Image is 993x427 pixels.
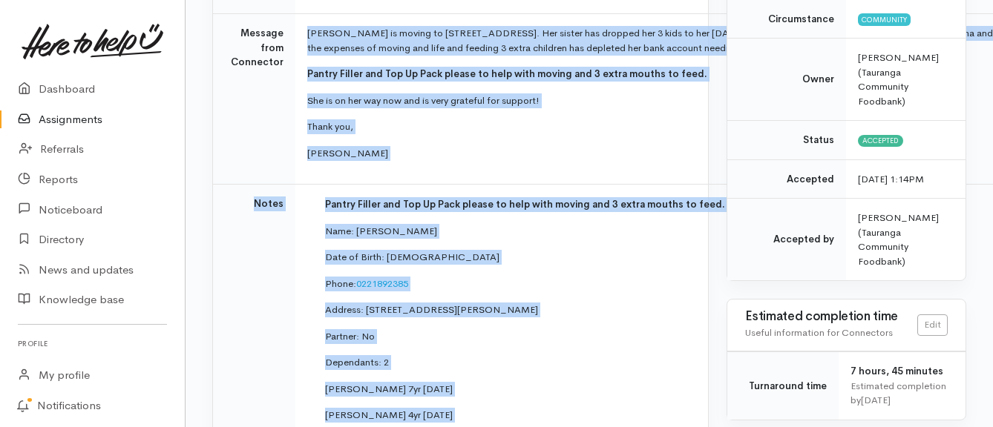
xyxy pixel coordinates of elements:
td: Accepted [727,159,846,199]
span: Pantry Filler and Top Up Pack please to help with moving and 3 extra mouths to feed. [325,198,725,211]
td: Owner [727,39,846,121]
h3: Estimated completion time [745,310,917,324]
span: 7 hours, 45 minutes [851,365,943,377]
span: Useful information for Connectors [745,326,893,339]
td: Message from Connector [213,14,295,185]
span: Accepted [858,135,903,147]
td: Accepted by [727,199,846,281]
td: Status [727,121,846,160]
span: [PERSON_NAME] (Tauranga Community Foodbank) [858,51,939,107]
time: [DATE] [861,394,891,406]
h6: Profile [18,334,167,354]
span: Community [858,13,911,25]
td: Turnaround time [727,352,839,420]
td: [PERSON_NAME] (Tauranga Community Foodbank) [846,199,966,281]
div: Estimated completion by [851,379,948,408]
a: Edit [917,314,948,336]
b: Pantry Filler and Top Up Pack please to help with moving and 3 extra mouths to feed. [307,67,707,80]
time: [DATE] 1:14PM [858,173,924,185]
a: 0221892385 [356,277,408,290]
